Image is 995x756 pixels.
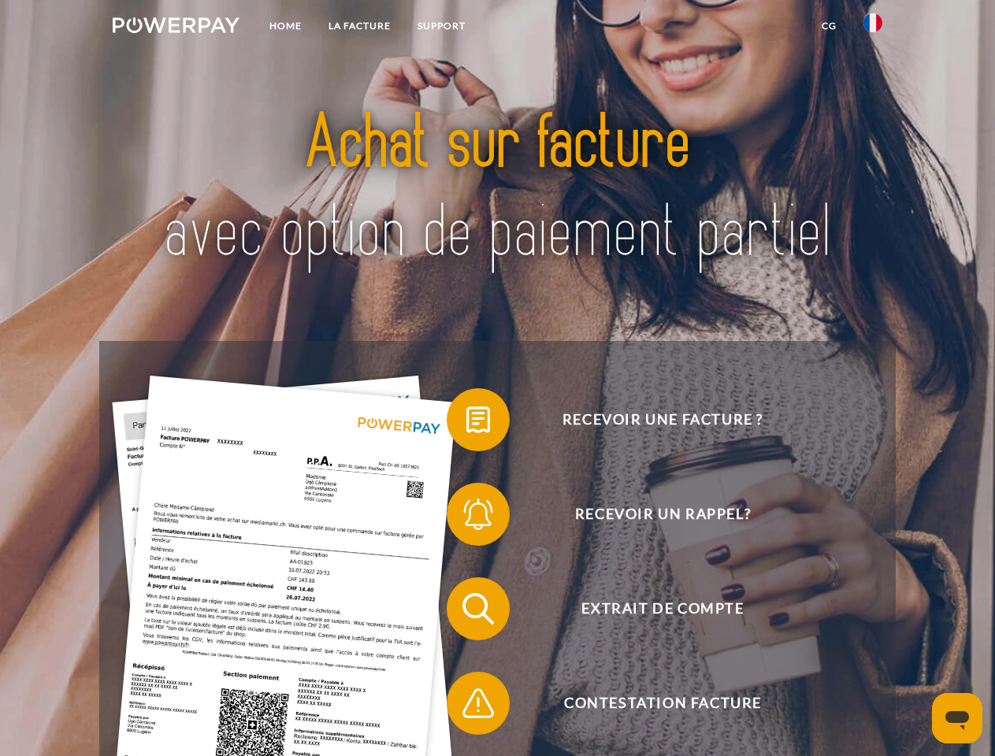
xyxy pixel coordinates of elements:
button: Recevoir une facture ? [447,388,856,451]
img: qb_bell.svg [459,495,498,534]
img: title-powerpay_fr.svg [150,76,845,302]
span: Recevoir un rappel? [470,483,856,546]
iframe: Bouton de lancement de la fenêtre de messagerie [932,693,982,743]
img: qb_search.svg [459,589,498,628]
img: qb_warning.svg [459,684,498,723]
span: Extrait de compte [470,577,856,640]
img: qb_bill.svg [459,400,498,439]
span: Recevoir une facture ? [470,388,856,451]
img: fr [863,13,882,32]
a: LA FACTURE [315,12,404,40]
button: Contestation Facture [447,672,856,735]
img: logo-powerpay-white.svg [113,17,239,33]
button: Recevoir un rappel? [447,483,856,546]
button: Extrait de compte [447,577,856,640]
a: Support [404,12,479,40]
a: CG [808,12,850,40]
a: Home [256,12,315,40]
span: Contestation Facture [470,672,856,735]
